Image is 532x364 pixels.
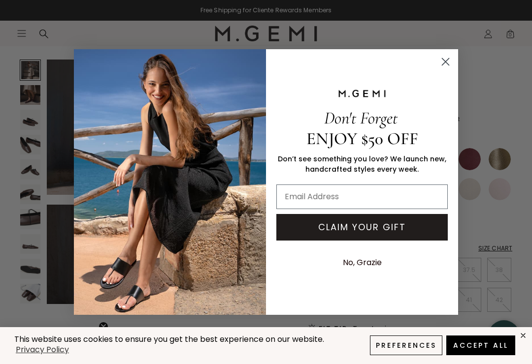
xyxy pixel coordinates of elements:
[306,128,418,149] span: ENJOY $50 OFF
[446,335,515,355] button: Accept All
[276,184,448,209] input: Email Address
[74,49,266,315] img: M.Gemi
[14,344,70,356] a: Privacy Policy (opens in a new tab)
[337,89,387,98] img: M.GEMI
[324,108,398,128] span: Don't Forget
[14,334,324,345] span: This website uses cookies to ensure you get the best experience on our website.
[276,214,448,241] button: CLAIM YOUR GIFT
[338,250,387,275] button: No, Grazie
[519,332,527,339] div: close
[370,335,442,355] button: Preferences
[437,53,454,70] button: Close dialog
[278,154,446,174] span: Don’t see something you love? We launch new, handcrafted styles every week.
